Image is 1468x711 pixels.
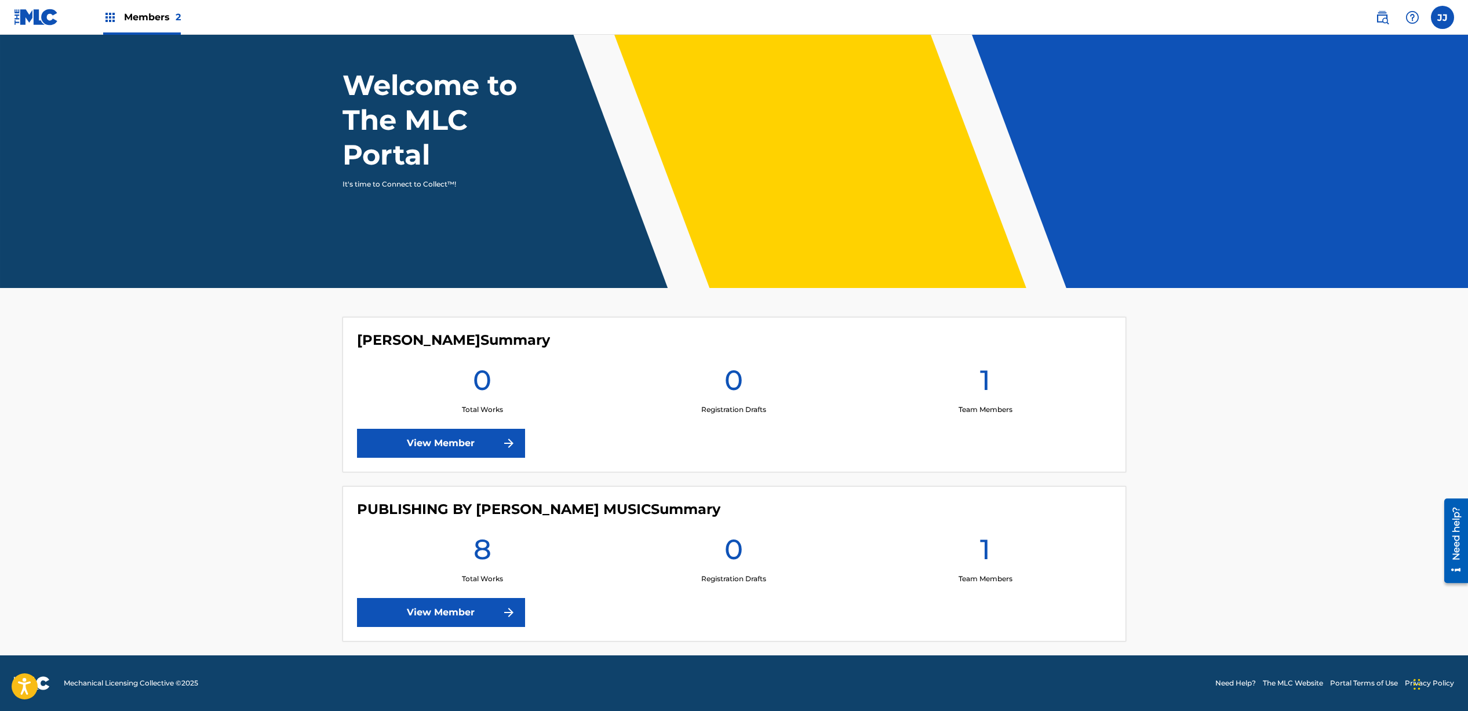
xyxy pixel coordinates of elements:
[14,9,59,25] img: MLC Logo
[1401,6,1424,29] div: Help
[462,404,503,415] p: Total Works
[701,574,766,584] p: Registration Drafts
[473,363,491,404] h1: 0
[1410,655,1468,711] iframe: Chat Widget
[473,532,491,574] h1: 8
[959,574,1012,584] p: Team Members
[462,574,503,584] p: Total Works
[724,363,743,404] h1: 0
[1405,10,1419,24] img: help
[1375,10,1389,24] img: search
[357,331,550,349] h4: JONATHAN JACKSON
[357,598,525,627] a: View Member
[980,532,990,574] h1: 1
[701,404,766,415] p: Registration Drafts
[1436,494,1468,587] iframe: Resource Center
[1431,6,1454,29] div: User Menu
[176,12,181,23] span: 2
[64,678,198,688] span: Mechanical Licensing Collective © 2025
[343,179,544,189] p: It's time to Connect to Collect™!
[1371,6,1394,29] a: Public Search
[502,436,516,450] img: f7272a7cc735f4ea7f67.svg
[959,404,1012,415] p: Team Members
[1414,667,1420,702] div: Drag
[1215,678,1256,688] a: Need Help?
[103,10,117,24] img: Top Rightsholders
[1405,678,1454,688] a: Privacy Policy
[343,68,559,172] h1: Welcome to The MLC Portal
[357,429,525,458] a: View Member
[724,532,743,574] h1: 0
[1330,678,1398,688] a: Portal Terms of Use
[14,676,50,690] img: logo
[1263,678,1323,688] a: The MLC Website
[502,606,516,619] img: f7272a7cc735f4ea7f67.svg
[980,363,990,404] h1: 1
[357,501,720,518] h4: PUBLISHING BY JONATHAN JACKSON MUSIC
[124,10,181,24] span: Members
